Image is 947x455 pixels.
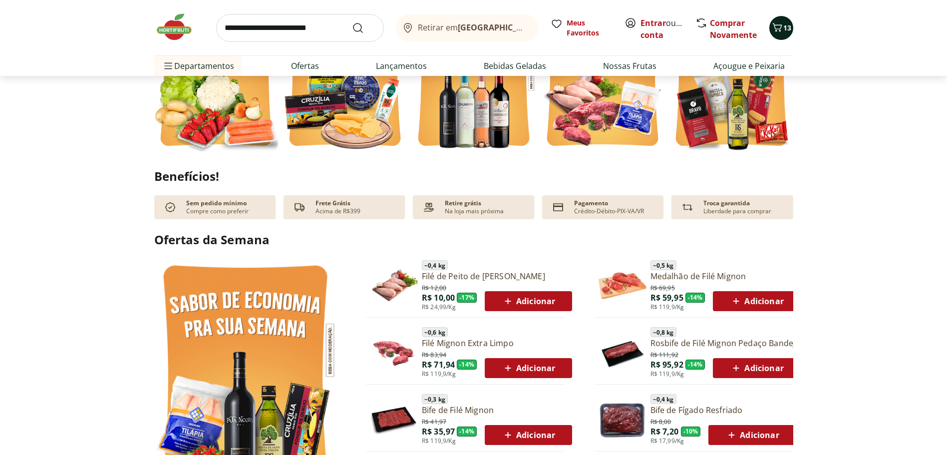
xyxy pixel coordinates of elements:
span: R$ 71,94 [422,359,455,370]
a: Bebidas Geladas [484,60,546,72]
span: R$ 119,9/Kg [422,370,456,378]
img: Bife de Fígado Resfriado [599,396,646,444]
img: check [162,199,178,215]
img: Principal [599,329,646,377]
span: R$ 119,9/Kg [422,437,456,445]
span: - 14 % [685,293,705,303]
b: [GEOGRAPHIC_DATA]/[GEOGRAPHIC_DATA] [458,22,626,33]
span: R$ 7,20 [650,426,679,437]
a: Nossas Frutas [603,60,656,72]
span: Adicionar [730,362,783,374]
a: Rosbife de Filé Mignon Pedaço Bandeja [650,338,801,349]
span: R$ 41,97 [422,416,446,426]
a: Filé de Peito de [PERSON_NAME] [422,271,572,282]
h2: Benefícios! [154,169,793,183]
img: card [550,199,566,215]
span: Adicionar [502,362,555,374]
span: - 14 % [685,360,705,370]
a: Meus Favoritos [551,18,613,38]
span: R$ 111,92 [650,349,678,359]
span: ~ 0,5 kg [650,260,676,270]
p: Compre como preferir [186,207,249,215]
span: Adicionar [502,429,555,441]
span: Adicionar [730,295,783,307]
a: Bife de Filé Mignon [422,405,572,416]
span: R$ 8,00 [650,416,671,426]
button: Adicionar [485,425,572,445]
a: Filé Mignon Extra Limpo [422,338,572,349]
span: R$ 95,92 [650,359,683,370]
a: Ofertas [291,60,319,72]
span: R$ 12,00 [422,282,446,292]
input: search [216,14,384,42]
a: Criar conta [640,17,695,40]
p: Crédito-Débito-PIX-VA/VR [574,207,644,215]
span: - 14 % [457,360,477,370]
a: Bife de Fígado Resfriado [650,405,796,416]
span: R$ 59,95 [650,292,683,303]
span: ~ 0,4 kg [422,260,448,270]
span: R$ 17,99/Kg [650,437,684,445]
a: Entrar [640,17,666,28]
p: Liberdade para comprar [703,207,771,215]
img: payment [421,199,437,215]
p: Troca garantida [703,199,750,207]
span: - 14 % [457,427,477,437]
span: R$ 24,99/Kg [422,303,456,311]
span: Meus Favoritos [567,18,613,38]
span: ~ 0,8 kg [650,327,676,337]
span: 13 [783,23,791,32]
button: Menu [162,54,174,78]
span: R$ 83,94 [422,349,446,359]
span: ou [640,17,685,41]
p: Frete Grátis [316,199,350,207]
img: Devolução [679,199,695,215]
span: R$ 119,9/Kg [650,370,684,378]
span: ~ 0,3 kg [422,394,448,404]
p: Retire grátis [445,199,481,207]
span: R$ 69,95 [650,282,675,292]
h2: Ofertas da Semana [154,231,793,248]
span: R$ 10,00 [422,292,455,303]
span: R$ 119,9/Kg [650,303,684,311]
button: Adicionar [713,291,800,311]
span: Adicionar [725,429,779,441]
img: truck [292,199,308,215]
a: Medalhão de Filé Mignon [650,271,801,282]
a: Açougue e Peixaria [713,60,785,72]
span: - 17 % [457,293,477,303]
span: ~ 0,4 kg [650,394,676,404]
button: Submit Search [352,22,376,34]
span: Adicionar [502,295,555,307]
p: Na loja mais próxima [445,207,504,215]
p: Acima de R$399 [316,207,360,215]
button: Retirar em[GEOGRAPHIC_DATA]/[GEOGRAPHIC_DATA] [396,14,539,42]
img: Principal [370,396,418,444]
img: Filé Mignon Extra Limpo [370,329,418,377]
span: ~ 0,6 kg [422,327,448,337]
span: - 10 % [681,427,701,437]
p: Pagamento [574,199,608,207]
span: R$ 35,97 [422,426,455,437]
img: Hortifruti [154,12,204,42]
p: Sem pedido mínimo [186,199,247,207]
button: Adicionar [708,425,796,445]
button: Carrinho [769,16,793,40]
span: Retirar em [418,23,528,32]
a: Lançamentos [376,60,427,72]
button: Adicionar [713,358,800,378]
span: Departamentos [162,54,234,78]
a: Comprar Novamente [710,17,757,40]
img: Filé de Peito de Frango Resfriado [370,262,418,310]
button: Adicionar [485,358,572,378]
button: Adicionar [485,291,572,311]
